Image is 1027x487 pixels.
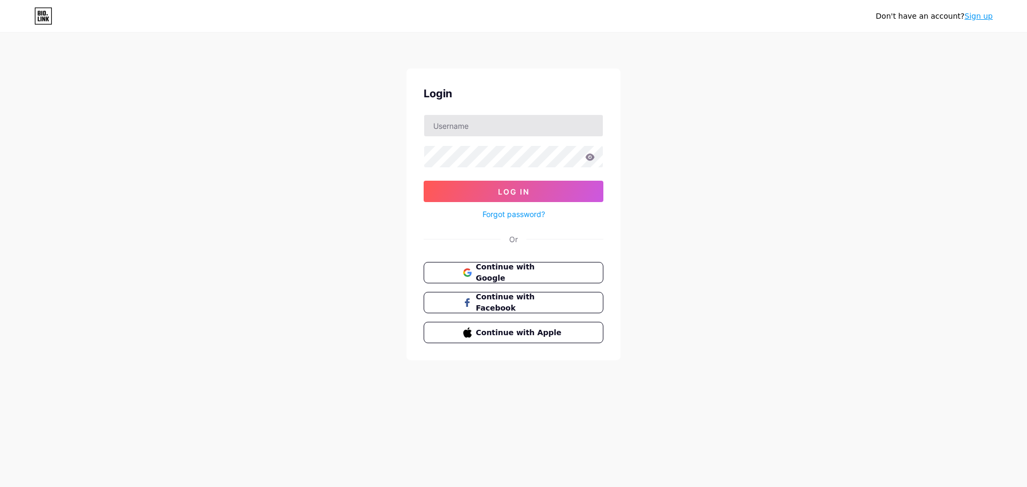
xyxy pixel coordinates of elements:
[424,292,603,313] button: Continue with Facebook
[482,208,545,220] a: Forgot password?
[476,291,564,314] span: Continue with Facebook
[424,181,603,202] button: Log In
[424,322,603,343] button: Continue with Apple
[509,234,518,245] div: Or
[498,187,530,196] span: Log In
[876,11,993,22] div: Don't have an account?
[476,327,564,338] span: Continue with Apple
[964,12,993,20] a: Sign up
[424,86,603,102] div: Login
[424,115,603,136] input: Username
[424,262,603,283] button: Continue with Google
[476,261,564,284] span: Continue with Google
